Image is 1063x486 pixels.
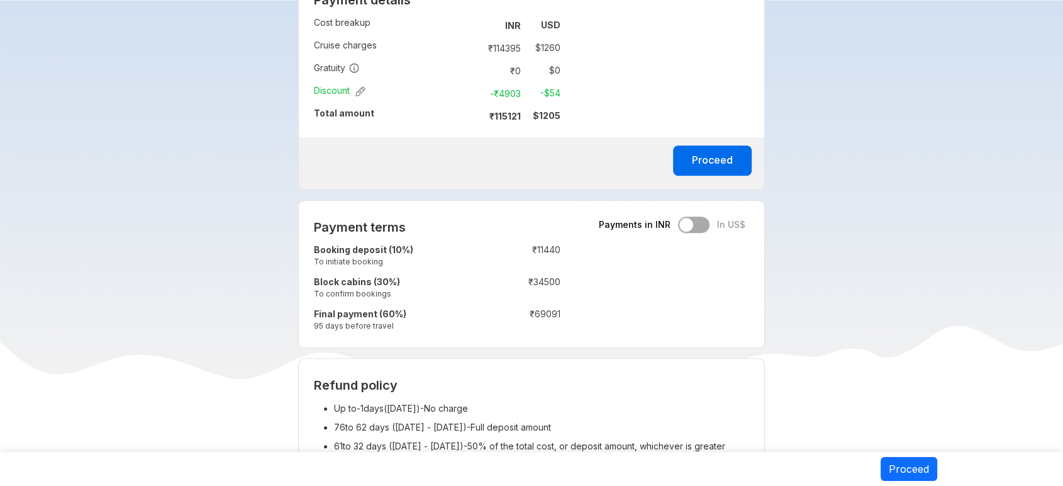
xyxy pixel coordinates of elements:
strong: Booking deposit (10%) [314,244,413,255]
span: Payments in INR [599,218,671,231]
strong: $ 1205 [533,110,560,121]
strong: Total amount [314,108,374,118]
button: Proceed [673,145,752,176]
li: 76 to 62 days ( [DATE] - [DATE] ) - Full deposit amount [334,418,750,437]
td: Cost breakup [314,14,467,37]
td: : [467,82,473,105]
td: $ 1260 [526,39,560,57]
td: ₹ 34500 [486,273,560,305]
td: ₹ 0 [473,62,526,79]
strong: INR [505,20,521,31]
span: In US$ [717,218,745,231]
td: : [479,241,486,273]
td: : [479,273,486,305]
small: 95 days before travel [314,320,479,331]
td: : [479,305,486,337]
span: Gratuity [314,62,360,74]
td: : [467,105,473,127]
td: ₹ 114395 [473,39,526,57]
small: To initiate booking [314,256,479,267]
button: Proceed [881,457,937,481]
li: 61 to 32 days ( [DATE] - [DATE] ) - 50% of the total cost, or deposit amount, whichever is greater [334,437,750,456]
td: ₹ 11440 [486,241,560,273]
h2: Refund policy [314,378,750,393]
td: : [467,37,473,59]
h2: Payment terms [314,220,560,235]
small: To confirm bookings [314,288,479,299]
strong: Final payment (60%) [314,308,406,319]
td: -₹ 4903 [473,84,526,102]
td: : [467,14,473,37]
td: ₹ 69091 [486,305,560,337]
td: $ 0 [526,62,560,79]
td: : [467,59,473,82]
td: -$ 54 [526,84,560,102]
strong: ₹ 115121 [489,111,521,121]
li: Up to -1 days( [DATE] ) - No charge [334,399,750,418]
span: Discount [314,84,365,97]
strong: USD [541,20,560,30]
td: Cruise charges [314,37,467,59]
strong: Block cabins (30%) [314,276,400,287]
